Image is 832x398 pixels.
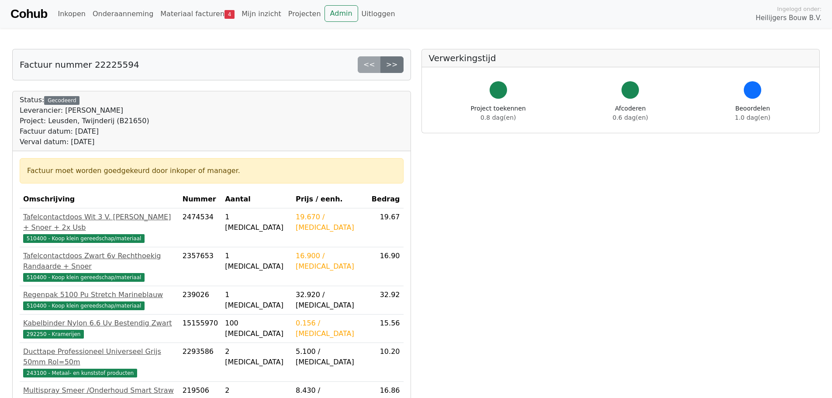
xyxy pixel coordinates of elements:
div: 100 [MEDICAL_DATA] [225,318,289,339]
td: 10.20 [368,343,404,382]
span: 510400 - Koop klein gereedschap/materiaal [23,301,145,310]
a: Projecten [285,5,325,23]
th: Bedrag [368,190,404,208]
a: Kabelbinder Nylon 6.6 Uv Bestendig Zwart292250 - Kramerijen [23,318,176,339]
th: Prijs / eenh. [292,190,368,208]
div: Leverancier: [PERSON_NAME] [20,105,149,116]
div: Gecodeerd [44,96,79,105]
div: 1 [MEDICAL_DATA] [225,290,289,311]
span: 4 [224,10,235,19]
td: 2474534 [179,208,221,247]
a: Regenpak 5100 Pu Stretch Marineblauw510400 - Koop klein gereedschap/materiaal [23,290,176,311]
a: Cohub [10,3,47,24]
td: 239026 [179,286,221,315]
div: Tafelcontactdoos Zwart 6v Rechthoekig Randaarde + Snoer [23,251,176,272]
a: Admin [325,5,358,22]
div: Beoordelen [735,104,770,122]
div: Kabelbinder Nylon 6.6 Uv Bestendig Zwart [23,318,176,329]
span: 292250 - Kramerijen [23,330,84,339]
td: 2293586 [179,343,221,382]
div: 1 [MEDICAL_DATA] [225,251,289,272]
div: Tafelcontactdoos Wit 3 V. [PERSON_NAME] + Snoer + 2x Usb [23,212,176,233]
div: Project: Leusden, Twijnderij (B21650) [20,116,149,126]
span: 0.8 dag(en) [480,114,516,121]
div: 1 [MEDICAL_DATA] [225,212,289,233]
div: 2 [MEDICAL_DATA] [225,346,289,367]
div: 19.670 / [MEDICAL_DATA] [296,212,365,233]
td: 15.56 [368,315,404,343]
div: Regenpak 5100 Pu Stretch Marineblauw [23,290,176,300]
a: Tafelcontactdoos Wit 3 V. [PERSON_NAME] + Snoer + 2x Usb510400 - Koop klein gereedschap/materiaal [23,212,176,243]
a: Onderaanneming [89,5,157,23]
div: Verval datum: [DATE] [20,137,149,147]
a: Tafelcontactdoos Zwart 6v Rechthoekig Randaarde + Snoer510400 - Koop klein gereedschap/materiaal [23,251,176,282]
th: Nummer [179,190,221,208]
span: 1.0 dag(en) [735,114,770,121]
span: Ingelogd onder: [777,5,822,13]
span: 243100 - Metaal- en kunststof producten [23,369,137,377]
div: Status: [20,95,149,147]
span: 510400 - Koop klein gereedschap/materiaal [23,273,145,282]
div: Ducttape Professioneel Universeel Grijs 50mm Rol=50m [23,346,176,367]
div: Factuur datum: [DATE] [20,126,149,137]
a: Mijn inzicht [238,5,285,23]
td: 32.92 [368,286,404,315]
div: 16.900 / [MEDICAL_DATA] [296,251,365,272]
td: 15155970 [179,315,221,343]
h5: Verwerkingstijd [429,53,813,63]
div: Project toekennen [471,104,526,122]
td: 16.90 [368,247,404,286]
div: Afcoderen [613,104,648,122]
th: Aantal [221,190,292,208]
a: >> [380,56,404,73]
a: Uitloggen [358,5,399,23]
td: 2357653 [179,247,221,286]
div: 0.156 / [MEDICAL_DATA] [296,318,365,339]
a: Ducttape Professioneel Universeel Grijs 50mm Rol=50m243100 - Metaal- en kunststof producten [23,346,176,378]
div: Factuur moet worden goedgekeurd door inkoper of manager. [27,166,396,176]
th: Omschrijving [20,190,179,208]
a: Materiaal facturen4 [157,5,238,23]
div: 5.100 / [MEDICAL_DATA] [296,346,365,367]
div: 32.920 / [MEDICAL_DATA] [296,290,365,311]
h5: Factuur nummer 22225594 [20,59,139,70]
a: Inkopen [54,5,89,23]
td: 19.67 [368,208,404,247]
span: 0.6 dag(en) [613,114,648,121]
span: Heilijgers Bouw B.V. [756,13,822,23]
span: 510400 - Koop klein gereedschap/materiaal [23,234,145,243]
